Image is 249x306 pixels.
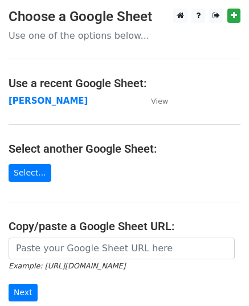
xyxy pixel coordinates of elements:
[9,96,88,106] a: [PERSON_NAME]
[9,76,240,90] h4: Use a recent Google Sheet:
[9,238,235,259] input: Paste your Google Sheet URL here
[9,30,240,42] p: Use one of the options below...
[9,219,240,233] h4: Copy/paste a Google Sheet URL:
[151,97,168,105] small: View
[9,142,240,156] h4: Select another Google Sheet:
[9,9,240,25] h3: Choose a Google Sheet
[9,284,38,301] input: Next
[9,164,51,182] a: Select...
[140,96,168,106] a: View
[9,262,125,270] small: Example: [URL][DOMAIN_NAME]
